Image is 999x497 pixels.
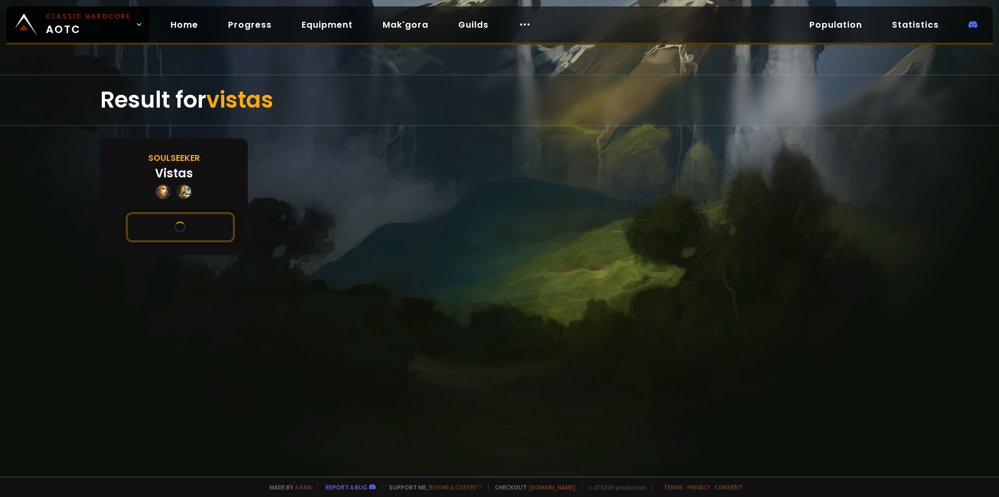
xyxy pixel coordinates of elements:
[295,483,311,491] a: a fan
[714,483,743,491] a: Consent
[450,14,497,36] a: Guilds
[46,12,131,37] span: AOTC
[663,483,683,491] a: Terms
[582,483,646,491] span: v. d752d5 - production
[6,6,149,43] a: Classic HardcoreAOTC
[801,14,871,36] a: Population
[687,483,710,491] a: Privacy
[100,75,899,125] div: Result for
[293,14,361,36] a: Equipment
[374,14,437,36] a: Mak'gora
[148,151,200,165] div: Soulseeker
[162,14,207,36] a: Home
[155,165,193,182] div: Vistas
[429,483,482,491] a: Buy me a coffee
[883,14,947,36] a: Statistics
[220,14,280,36] a: Progress
[263,483,311,491] span: Made by
[206,84,273,116] span: vistas
[488,483,575,491] span: Checkout
[382,483,482,491] span: Support me,
[126,212,235,242] button: See this character
[326,483,367,491] a: Report a bug
[46,12,131,21] small: Classic Hardcore
[529,483,575,491] a: [DOMAIN_NAME]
